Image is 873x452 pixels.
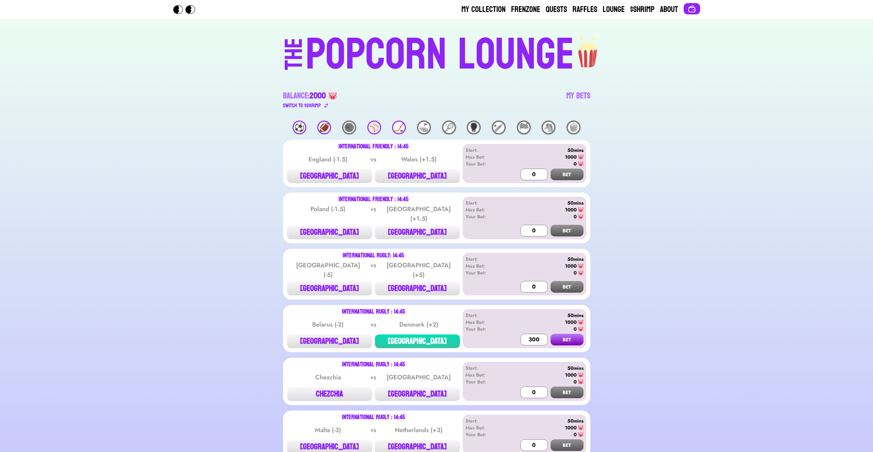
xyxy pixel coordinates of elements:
[505,312,583,319] div: 50mins
[293,204,363,223] div: Poland (-1.5)
[375,225,460,239] button: [GEOGRAPHIC_DATA]
[173,5,201,14] img: Popcorn
[578,214,583,219] img: 🐷
[517,121,531,134] div: 🏁
[551,225,583,236] button: BET
[287,334,372,348] button: [GEOGRAPHIC_DATA]
[574,30,602,69] img: popcorn
[578,319,583,325] img: 🐷
[542,121,555,134] div: 🐴
[342,362,405,367] div: International Rugly : 14:45
[465,206,505,213] div: Max Bet:
[565,206,577,213] div: 1000
[465,431,505,438] div: Your Bet:
[293,155,363,164] div: England (-1.5)
[574,378,577,385] div: 0
[342,121,356,134] div: 🏀
[317,121,331,134] div: 🏈
[505,256,583,262] div: 50mins
[287,282,372,295] button: [GEOGRAPHIC_DATA]
[551,387,583,398] button: BET
[465,312,505,319] div: Start:
[688,5,696,13] img: Connect wallet
[310,88,326,103] span: 2000
[293,260,363,280] div: [GEOGRAPHIC_DATA] (-5)
[565,154,577,160] div: 1000
[574,160,577,167] div: 0
[630,4,654,15] a: $Shrimp
[384,425,453,435] div: Netherlands (+3)
[465,365,505,371] div: Start:
[505,417,583,424] div: 50mins
[465,319,505,326] div: Max Bet:
[505,365,583,371] div: 50mins
[342,415,405,420] div: International Rugly : 14:45
[505,147,583,154] div: 50mins
[287,225,372,239] button: [GEOGRAPHIC_DATA]
[511,4,540,15] a: Frenzone
[306,33,574,77] div: POPCORN LOUNGE
[467,121,481,134] div: 🥊
[551,334,583,345] button: BET
[578,154,583,160] img: 🐷
[465,326,505,332] div: Your Bet:
[283,101,321,110] div: Switch to $ SHRIMP
[384,204,453,223] div: [GEOGRAPHIC_DATA] (+1.5)
[442,121,456,134] div: 🎾
[574,213,577,220] div: 0
[384,260,453,280] div: [GEOGRAPHIC_DATA] (+5)
[465,378,505,385] div: Your Bet:
[546,4,567,15] a: Quests
[465,269,505,276] div: Your Bet:
[367,121,381,134] div: ⚾️
[329,92,337,100] img: 🐷
[417,121,431,134] div: ⛳️
[551,281,583,293] button: BET
[281,38,306,84] div: THE
[343,253,404,258] div: International Rugly: 14:45
[225,30,648,77] a: THEPOPCORN LOUNGEpopcorn
[565,424,577,431] div: 1000
[384,320,453,329] div: Denmark (+2)
[578,161,583,167] img: 🐷
[293,121,306,134] div: ⚽️
[465,256,505,262] div: Start:
[551,439,583,451] button: BET
[293,425,363,435] div: Malta (-3)
[283,90,326,101] div: Balance:
[578,263,583,269] img: 🐷
[578,326,583,332] img: 🐷
[465,262,505,269] div: Max Bet:
[565,262,577,269] div: 1000
[573,4,597,15] a: Raffles
[492,121,506,134] div: 🏏
[465,154,505,160] div: Max Bet:
[465,199,505,206] div: Start:
[369,372,378,382] div: vs
[369,204,378,223] div: vs
[578,379,583,384] img: 🐷
[342,309,405,315] div: International Rugly : 14:45
[574,431,577,438] div: 0
[392,121,406,134] div: 🏒
[369,155,378,164] div: vs
[293,320,363,329] div: Belarus (-2)
[565,319,577,326] div: 1000
[660,4,678,15] a: About
[578,270,583,276] img: 🐷
[287,387,372,401] button: CHEZCHIA
[375,334,460,348] button: [GEOGRAPHIC_DATA]
[375,169,460,183] button: [GEOGRAPHIC_DATA]
[551,169,583,180] button: BET
[505,199,583,206] div: 50mins
[465,213,505,220] div: Your Bet:
[375,282,460,295] button: [GEOGRAPHIC_DATA]
[566,90,590,110] a: My Bets
[384,155,453,164] div: Wales (+1.5)
[287,169,372,183] button: [GEOGRAPHIC_DATA]
[578,432,583,437] img: 🐷
[339,197,409,202] div: International Friendly : 14:45
[461,4,506,15] a: My Collection
[293,372,363,382] div: Chezchia
[465,160,505,167] div: Your Bet:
